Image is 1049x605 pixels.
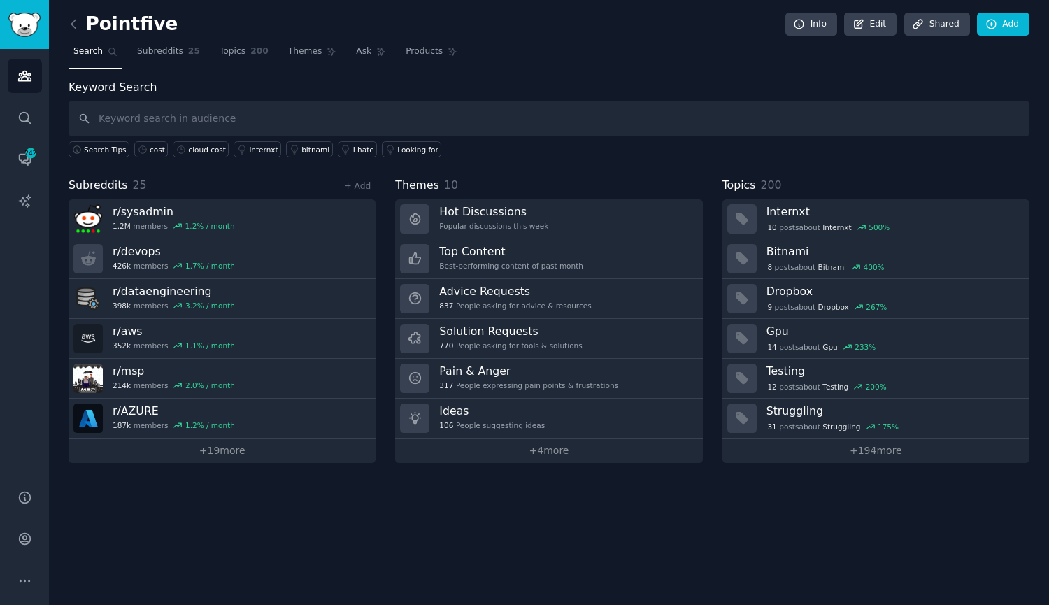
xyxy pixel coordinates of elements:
a: Edit [844,13,897,36]
img: sysadmin [73,204,103,234]
a: Add [977,13,1029,36]
span: 200 [760,178,781,192]
a: r/sysadmin1.2Mmembers1.2% / month [69,199,376,239]
div: 175 % [878,422,899,432]
span: 242 [24,148,37,158]
div: People expressing pain points & frustrations [439,380,618,390]
span: Subreddits [137,45,183,58]
a: Looking for [382,141,441,157]
h3: r/ devops [113,244,235,259]
a: Themes [283,41,342,69]
a: Ask [351,41,391,69]
span: Testing [822,382,848,392]
a: r/devops426kmembers1.7% / month [69,239,376,279]
span: Ask [356,45,371,58]
div: 1.2 % / month [185,420,235,430]
h3: r/ sysadmin [113,204,235,219]
a: Ideas106People suggesting ideas [395,399,702,439]
a: Internxt10postsaboutInternxt500% [722,199,1029,239]
h3: Pain & Anger [439,364,618,378]
h3: Dropbox [766,284,1020,299]
a: r/msp214kmembers2.0% / month [69,359,376,399]
div: post s about [766,380,888,393]
h3: r/ aws [113,324,235,339]
span: Themes [395,177,439,194]
img: dataengineering [73,284,103,313]
div: People asking for advice & resources [439,301,591,311]
div: People asking for tools & solutions [439,341,582,350]
a: +19more [69,439,376,463]
span: 25 [133,178,147,192]
span: 14 [767,342,776,352]
div: People suggesting ideas [439,420,545,430]
div: 500 % [869,222,890,232]
a: Hot DiscussionsPopular discussions this week [395,199,702,239]
span: Topics [722,177,756,194]
div: members [113,380,235,390]
span: 187k [113,420,131,430]
h3: Solution Requests [439,324,582,339]
a: cloud cost [173,141,229,157]
div: post s about [766,221,891,234]
div: Best-performing content of past month [439,261,583,271]
span: Search Tips [84,145,127,155]
a: +4more [395,439,702,463]
span: Products [406,45,443,58]
a: Info [785,13,837,36]
span: Subreddits [69,177,128,194]
h3: Top Content [439,244,583,259]
div: members [113,261,235,271]
span: 200 [250,45,269,58]
span: 10 [444,178,458,192]
h3: r/ msp [113,364,235,378]
div: bitnami [301,145,329,155]
span: Topics [220,45,245,58]
div: Popular discussions this week [439,221,548,231]
a: +194more [722,439,1029,463]
a: r/AZURE187kmembers1.2% / month [69,399,376,439]
label: Keyword Search [69,80,157,94]
a: Gpu14postsaboutGpu233% [722,319,1029,359]
a: Testing12postsaboutTesting200% [722,359,1029,399]
div: I hate [353,145,374,155]
h3: Ideas [439,404,545,418]
h3: Hot Discussions [439,204,548,219]
input: Keyword search in audience [69,101,1029,136]
a: Top ContentBest-performing content of past month [395,239,702,279]
span: Dropbox [818,302,849,312]
span: Gpu [822,342,837,352]
img: GummySearch logo [8,13,41,37]
h3: r/ dataengineering [113,284,235,299]
h3: Bitnami [766,244,1020,259]
div: members [113,301,235,311]
span: Themes [288,45,322,58]
span: Struggling [822,422,860,432]
span: 10 [767,222,776,232]
a: internxt [234,141,281,157]
span: 106 [439,420,453,430]
span: Bitnami [818,262,846,272]
div: post s about [766,420,900,433]
h3: r/ AZURE [113,404,235,418]
div: 3.2 % / month [185,301,235,311]
span: 12 [767,382,776,392]
div: post s about [766,301,888,313]
div: post s about [766,261,886,273]
div: post s about [766,341,877,353]
a: I hate [338,141,378,157]
div: 267 % [866,302,887,312]
span: 31 [767,422,776,432]
a: Topics200 [215,41,273,69]
span: Internxt [822,222,851,232]
a: Solution Requests770People asking for tools & solutions [395,319,702,359]
div: members [113,341,235,350]
h3: Struggling [766,404,1020,418]
a: Pain & Anger317People expressing pain points & frustrations [395,359,702,399]
h3: Advice Requests [439,284,591,299]
span: 9 [767,302,772,312]
span: 214k [113,380,131,390]
div: 1.7 % / month [185,261,235,271]
a: Products [401,41,462,69]
div: cost [150,145,165,155]
span: 770 [439,341,453,350]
